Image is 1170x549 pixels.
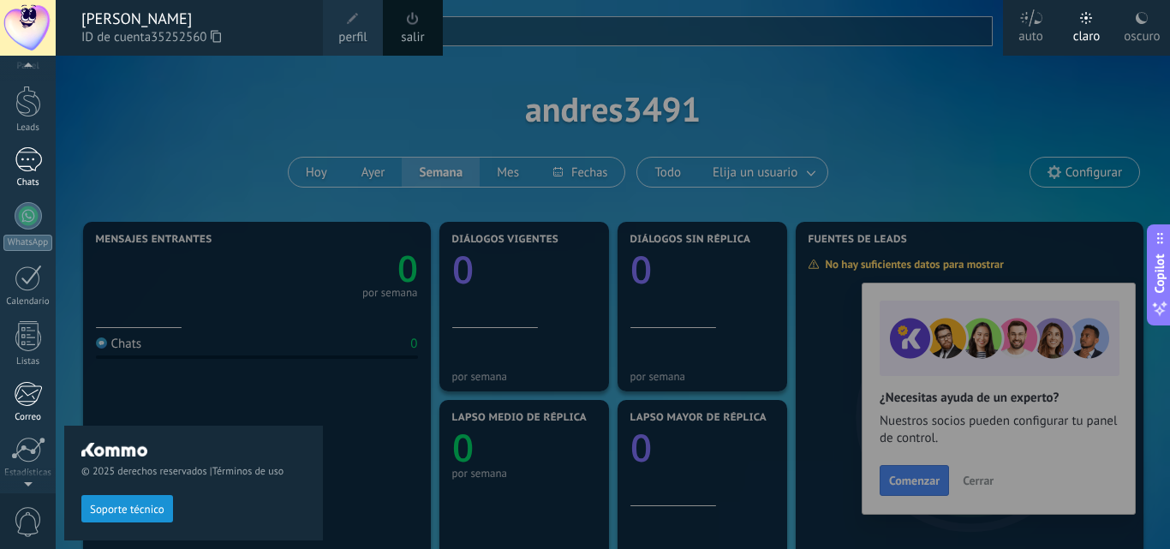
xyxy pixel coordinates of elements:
span: perfil [338,28,367,47]
a: Soporte técnico [81,502,173,515]
span: © 2025 derechos reservados | [81,465,306,478]
span: Soporte técnico [90,504,164,516]
div: [PERSON_NAME] [81,9,306,28]
div: claro [1073,11,1101,56]
span: ID de cuenta [81,28,306,47]
div: WhatsApp [3,235,52,251]
button: Soporte técnico [81,495,173,522]
span: 35252560 [151,28,221,47]
a: salir [401,28,424,47]
div: Chats [3,177,53,188]
div: Correo [3,412,53,423]
a: Términos de uso [212,465,284,478]
div: Calendario [3,296,53,307]
div: Leads [3,122,53,134]
span: Copilot [1151,254,1168,293]
div: Listas [3,356,53,367]
div: auto [1018,11,1043,56]
div: oscuro [1124,11,1160,56]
